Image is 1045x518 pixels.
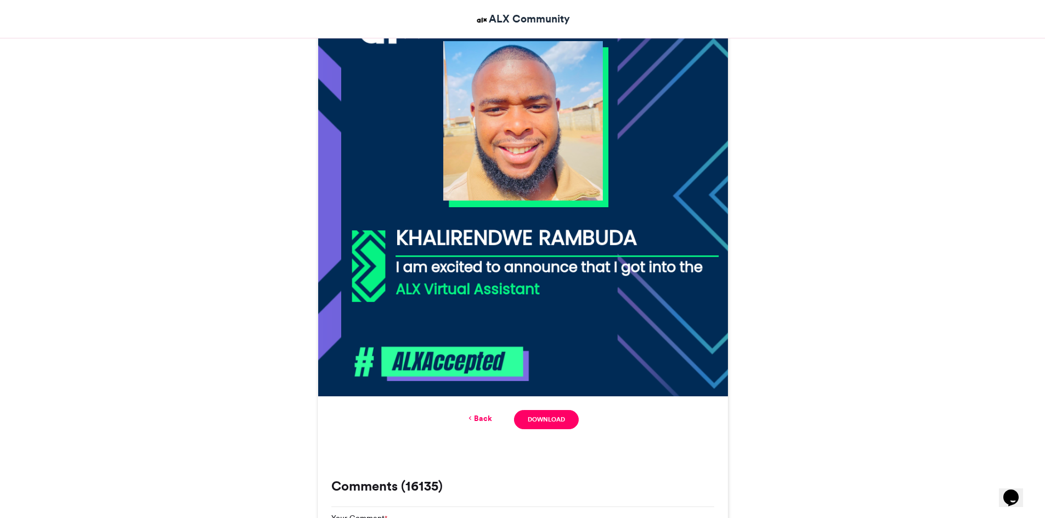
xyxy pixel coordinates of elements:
a: Back [466,413,492,424]
a: Download [514,410,578,429]
a: ALX Community [475,11,570,27]
img: ALX Community [475,13,489,27]
iframe: chat widget [999,474,1034,507]
h3: Comments (16135) [331,480,714,493]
